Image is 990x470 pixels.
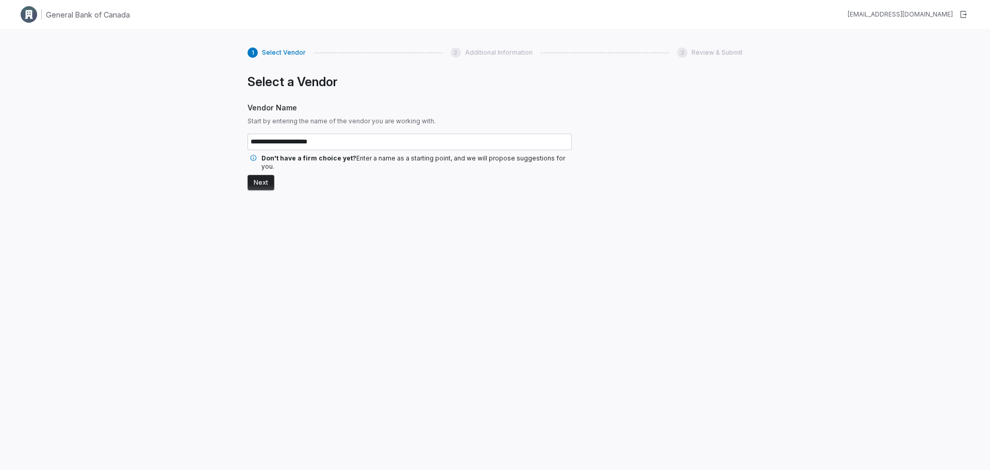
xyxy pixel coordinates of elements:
[451,47,461,58] div: 2
[46,9,130,20] h1: General Bank of Canada
[247,47,258,58] div: 1
[247,117,572,125] span: Start by entering the name of the vendor you are working with.
[262,48,306,57] span: Select Vendor
[465,48,533,57] span: Additional Information
[677,47,687,58] div: 3
[247,175,274,190] button: Next
[247,102,572,113] span: Vendor Name
[21,6,37,23] img: Clerk Logo
[691,48,742,57] span: Review & Submit
[848,10,953,19] div: [EMAIL_ADDRESS][DOMAIN_NAME]
[261,154,565,170] span: Enter a name as a starting point, and we will propose suggestions for you.
[247,74,572,90] h1: Select a Vendor
[261,154,356,162] span: Don't have a firm choice yet?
